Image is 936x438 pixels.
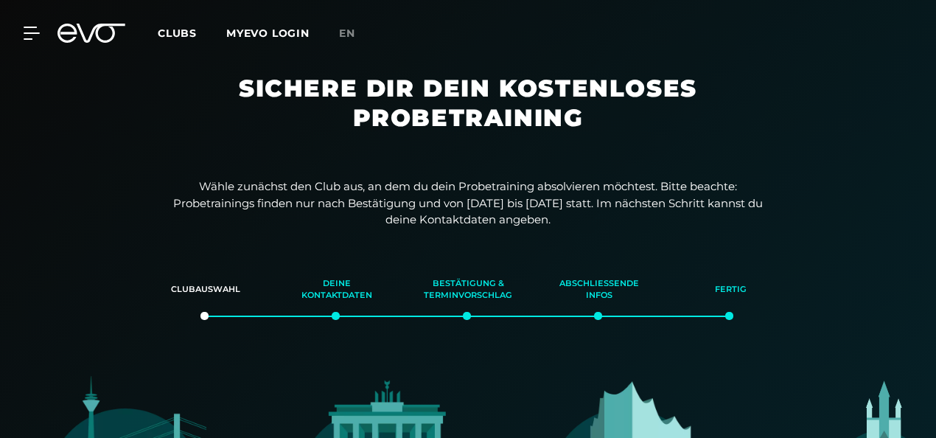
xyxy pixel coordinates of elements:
[173,178,763,229] p: Wähle zunächst den Club aus, an dem du dein Probetraining absolvieren möchtest. Bitte beachte: Pr...
[158,27,197,40] span: Clubs
[552,270,646,310] div: Abschließende Infos
[129,74,807,156] h1: Sichere dir dein kostenloses Probetraining
[158,270,253,310] div: Clubauswahl
[421,270,515,310] div: Bestätigung & Terminvorschlag
[290,270,384,310] div: Deine Kontaktdaten
[683,270,778,310] div: Fertig
[339,25,373,42] a: en
[158,26,226,40] a: Clubs
[339,27,355,40] span: en
[226,27,310,40] a: MYEVO LOGIN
